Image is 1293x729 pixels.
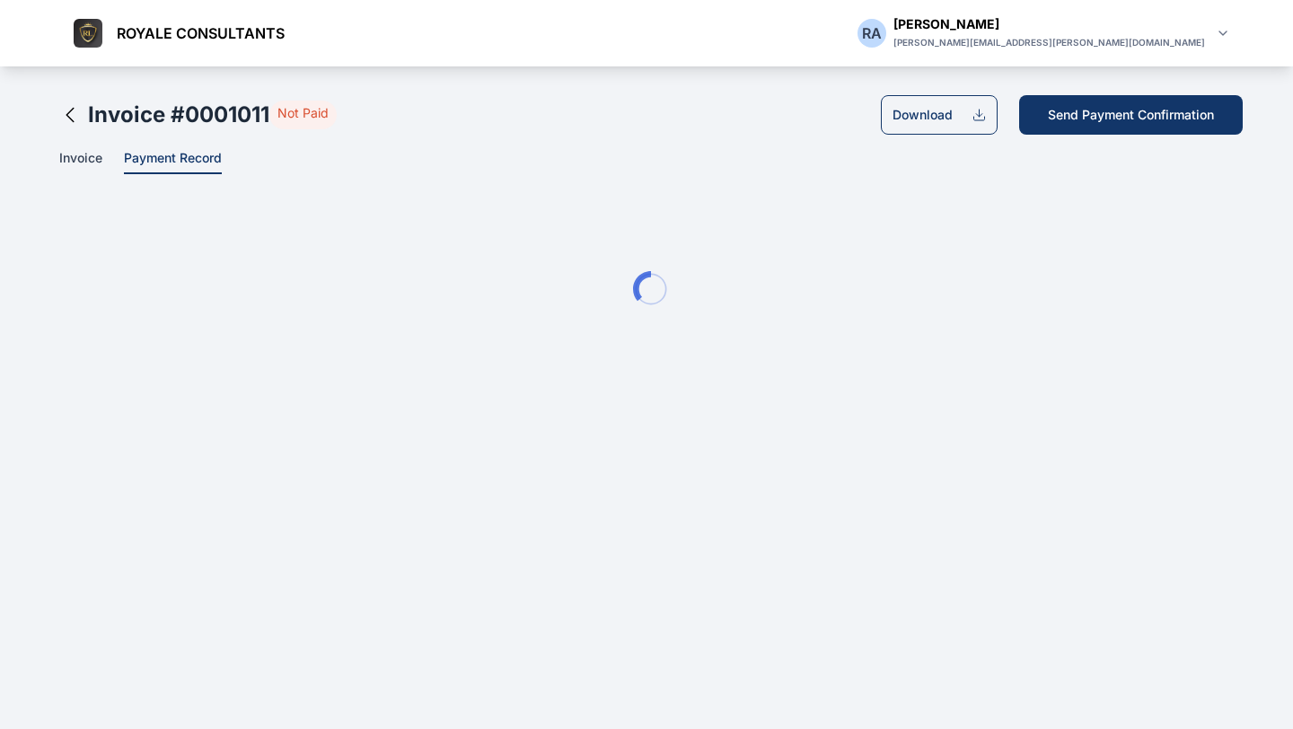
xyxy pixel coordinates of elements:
span: Not Paid [269,101,337,129]
button: RA [858,19,886,48]
button: Invoice #0001011 Not Paid [59,95,337,135]
h2: Invoice # 0001011 [88,101,269,129]
div: R A [858,22,886,44]
div: Download [893,106,953,124]
div: [PERSON_NAME] [893,15,1205,33]
span: ROYALE CONSULTANTS [117,22,285,44]
span: Payment Record [124,150,222,169]
button: RA[PERSON_NAME][PERSON_NAME][EMAIL_ADDRESS][PERSON_NAME][DOMAIN_NAME] [858,15,1234,51]
span: Invoice [59,150,102,169]
div: [PERSON_NAME][EMAIL_ADDRESS][PERSON_NAME][DOMAIN_NAME] [893,33,1205,51]
button: Send Payment Confirmation [1019,95,1243,135]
